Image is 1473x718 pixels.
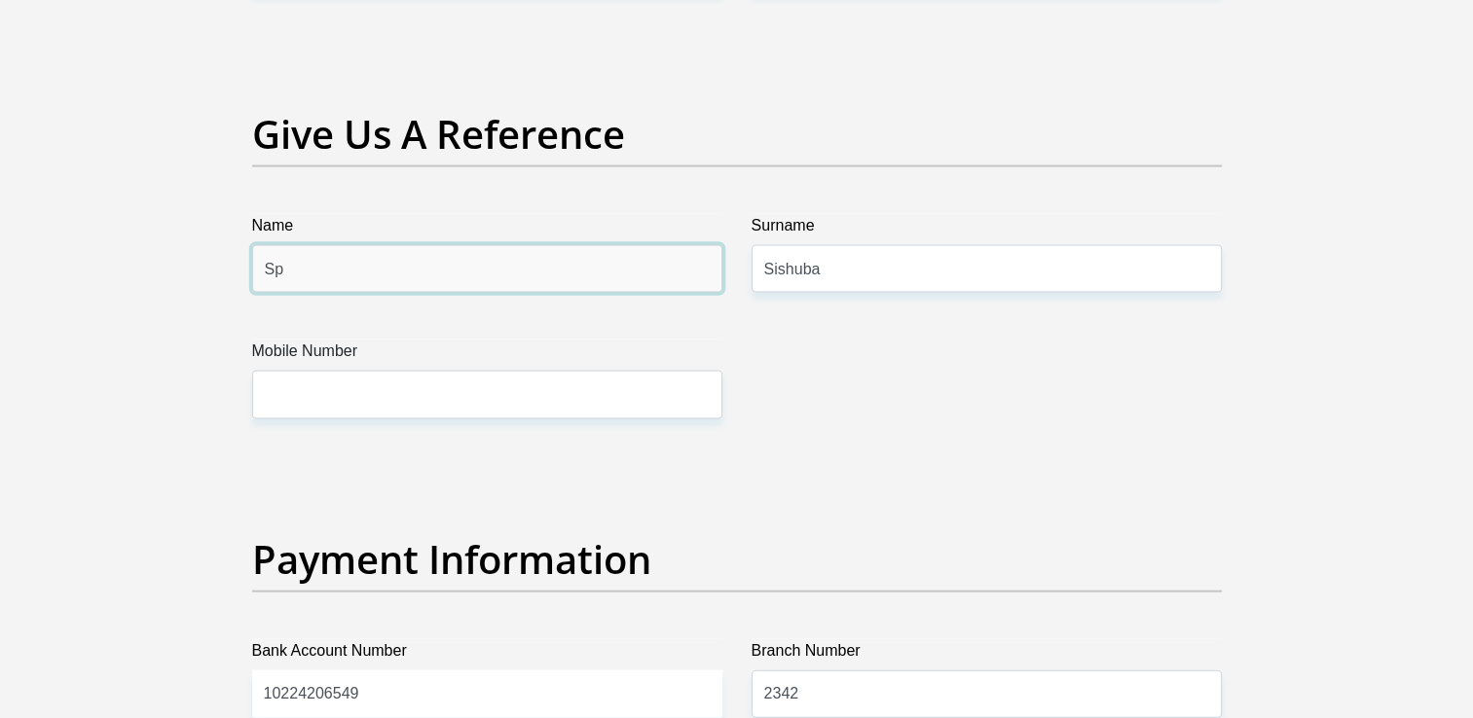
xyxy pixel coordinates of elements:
[252,670,722,718] input: Bank Account Number
[752,245,1222,293] input: Surname
[752,214,1222,245] label: Surname
[752,639,1222,670] label: Branch Number
[252,111,1222,158] h2: Give Us A Reference
[252,536,1222,583] h2: Payment Information
[752,670,1222,718] input: Branch Number
[252,214,722,245] label: Name
[252,340,722,371] label: Mobile Number
[252,371,722,418] input: Mobile Number
[252,639,722,670] label: Bank Account Number
[252,245,722,293] input: Name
